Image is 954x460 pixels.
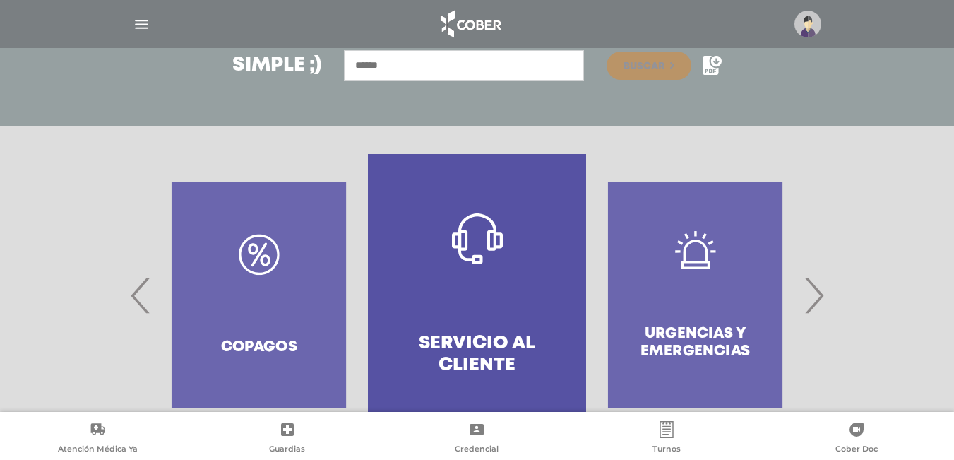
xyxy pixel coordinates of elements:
[433,7,507,41] img: logo_cober_home-white.png
[835,444,878,456] span: Cober Doc
[232,56,321,76] h3: Simple ;)
[607,52,691,80] button: Buscar
[455,444,499,456] span: Credencial
[393,333,561,377] h4: Servicio al Cliente
[269,444,305,456] span: Guardias
[800,257,828,334] span: Next
[133,16,150,33] img: Cober_menu-lines-white.svg
[368,154,586,437] a: Servicio al Cliente
[761,421,951,457] a: Cober Doc
[652,444,681,456] span: Turnos
[58,444,138,456] span: Atención Médica Ya
[624,61,664,71] span: Buscar
[572,421,762,457] a: Turnos
[3,421,193,457] a: Atención Médica Ya
[382,421,572,457] a: Credencial
[193,421,383,457] a: Guardias
[794,11,821,37] img: profile-placeholder.svg
[127,257,155,334] span: Previous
